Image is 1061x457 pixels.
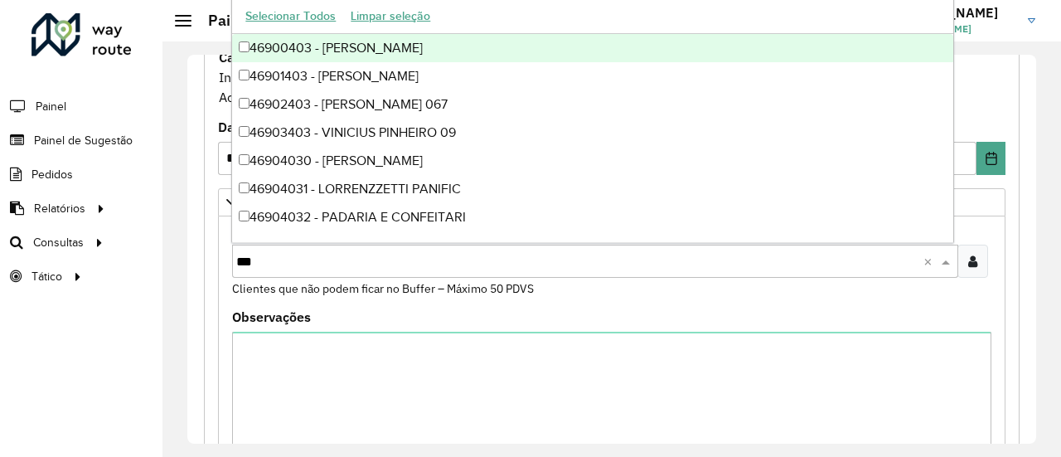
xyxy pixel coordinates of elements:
div: 46904032 - PADARIA E CONFEITARI [232,203,952,231]
label: Observações [232,307,311,327]
span: Relatórios [34,200,85,217]
label: Data de Vigência Inicial [218,117,370,137]
div: 46901403 - [PERSON_NAME] [232,62,952,90]
button: Choose Date [976,142,1005,175]
a: Priorizar Cliente - Não podem ficar no buffer [218,188,1005,216]
small: Clientes que não podem ficar no Buffer – Máximo 50 PDVS [232,281,534,296]
h2: Painel de Sugestão - Criar registro [191,12,444,30]
span: Painel [36,98,66,115]
span: Pedidos [31,166,73,183]
button: Limpar seleção [343,3,438,29]
span: Clear all [923,251,937,271]
div: 46904030 - [PERSON_NAME] [232,147,952,175]
div: 46904033 - PANIFICADORA E CONFE [232,231,952,260]
span: Tático [31,268,62,285]
button: Selecionar Todos [238,3,343,29]
strong: Cadastro Painel de sugestão de roteirização: [219,49,492,66]
div: 46900403 - [PERSON_NAME] [232,34,952,62]
div: 46904031 - LORRENZZETTI PANIFIC [232,175,952,203]
span: Painel de Sugestão [34,132,133,149]
div: Informe a data de inicio, fim e preencha corretamente os campos abaixo. Ao final, você irá pré-vi... [218,46,1005,108]
div: 46903403 - VINICIUS PINHEIRO 09 [232,119,952,147]
span: Consultas [33,234,84,251]
div: 46902403 - [PERSON_NAME] 067 [232,90,952,119]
